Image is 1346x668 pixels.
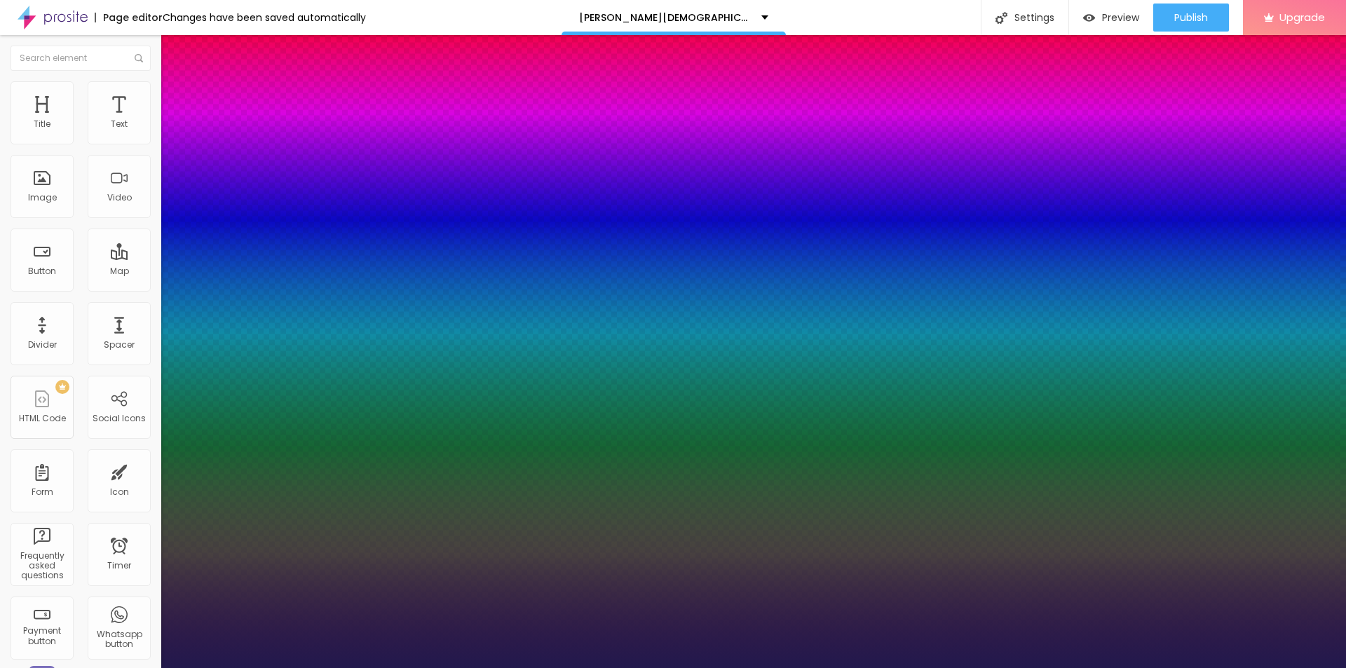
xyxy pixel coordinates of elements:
[28,193,57,203] div: Image
[19,414,66,423] div: HTML Code
[1102,12,1139,23] span: Preview
[91,629,147,650] div: Whatsapp button
[32,487,53,497] div: Form
[110,266,129,276] div: Map
[104,340,135,350] div: Spacer
[1069,4,1153,32] button: Preview
[34,119,50,129] div: Title
[14,626,69,646] div: Payment button
[1083,12,1095,24] img: view-1.svg
[579,13,751,22] p: [PERSON_NAME][DEMOGRAPHIC_DATA][MEDICAL_DATA] [GEOGRAPHIC_DATA] Special Sale Price 2025?
[1153,4,1229,32] button: Publish
[107,193,132,203] div: Video
[14,551,69,581] div: Frequently asked questions
[135,54,143,62] img: Icone
[1174,12,1208,23] span: Publish
[163,13,366,22] div: Changes have been saved automatically
[93,414,146,423] div: Social Icons
[28,340,57,350] div: Divider
[995,12,1007,24] img: Icone
[11,46,151,71] input: Search element
[110,487,129,497] div: Icon
[95,13,163,22] div: Page editor
[111,119,128,129] div: Text
[107,561,131,571] div: Timer
[28,266,56,276] div: Button
[1279,11,1325,23] span: Upgrade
